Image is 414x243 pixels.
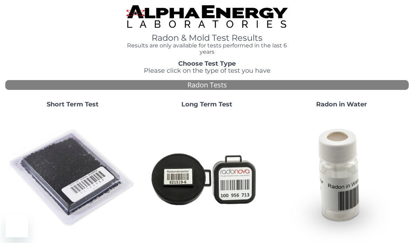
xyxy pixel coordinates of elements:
[142,114,271,243] img: Radtrak2vsRadtrak3.jpg
[126,5,288,28] img: TightCrop.jpg
[47,100,99,108] strong: Short Term Test
[178,60,236,67] strong: Choose Test Type
[8,114,137,243] img: ShortTerm.jpg
[5,80,409,90] div: Radon Tests
[6,215,28,237] iframe: Button to launch messaging window
[126,33,288,42] h1: Radon & Mold Test Results
[181,100,232,108] strong: Long Term Test
[144,67,271,74] span: Please click on the type of test you have
[316,100,367,108] strong: Radon in Water
[277,114,406,243] img: RadoninWater.jpg
[126,42,288,55] h4: Results are only available for tests performed in the last 6 years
